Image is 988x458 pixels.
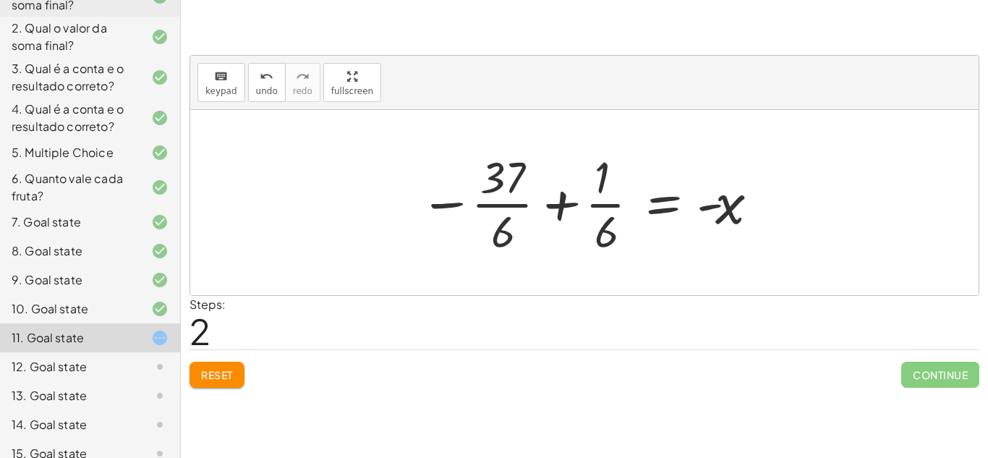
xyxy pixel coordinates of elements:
div: 13. Goal state [12,387,128,404]
button: Reset [189,362,244,388]
span: 2 [189,309,210,353]
div: 7. Goal state [12,213,128,231]
span: undo [256,86,278,96]
span: fullscreen [331,86,373,96]
div: 6. Quanto vale cada fruta? [12,170,128,205]
div: 5. Multiple Choice [12,144,128,161]
div: 11. Goal state [12,329,128,347]
div: 8. Goal state [12,242,128,260]
button: keyboardkeypad [197,63,245,102]
div: 4. Qual é a conta e o resultado correto? [12,101,128,135]
button: undoundo [248,63,286,102]
div: 10. Goal state [12,300,128,318]
i: Task finished and correct. [151,144,169,161]
label: Steps: [189,297,226,312]
i: Task finished and correct. [151,179,169,196]
i: Task finished and correct. [151,242,169,260]
div: 2. Qual o valor da soma final? [12,20,128,54]
i: redo [296,68,310,85]
i: Task not started. [151,358,169,376]
div: 3. Qual é a conta e o resultado correto? [12,60,128,95]
i: keyboard [214,68,228,85]
i: Task finished and correct. [151,28,169,46]
i: Task started. [151,329,169,347]
i: undo [260,68,273,85]
div: 12. Goal state [12,358,128,376]
span: keypad [205,86,237,96]
i: Task finished and correct. [151,300,169,318]
i: Task finished and correct. [151,213,169,231]
i: Task not started. [151,387,169,404]
div: 14. Goal state [12,416,128,433]
span: redo [293,86,312,96]
button: fullscreen [323,63,381,102]
i: Task not started. [151,416,169,433]
span: Reset [201,368,233,381]
button: redoredo [285,63,320,102]
i: Task finished and correct. [151,109,169,127]
i: Task finished and correct. [151,69,169,86]
div: 9. Goal state [12,271,128,289]
i: Task finished and correct. [151,271,169,289]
